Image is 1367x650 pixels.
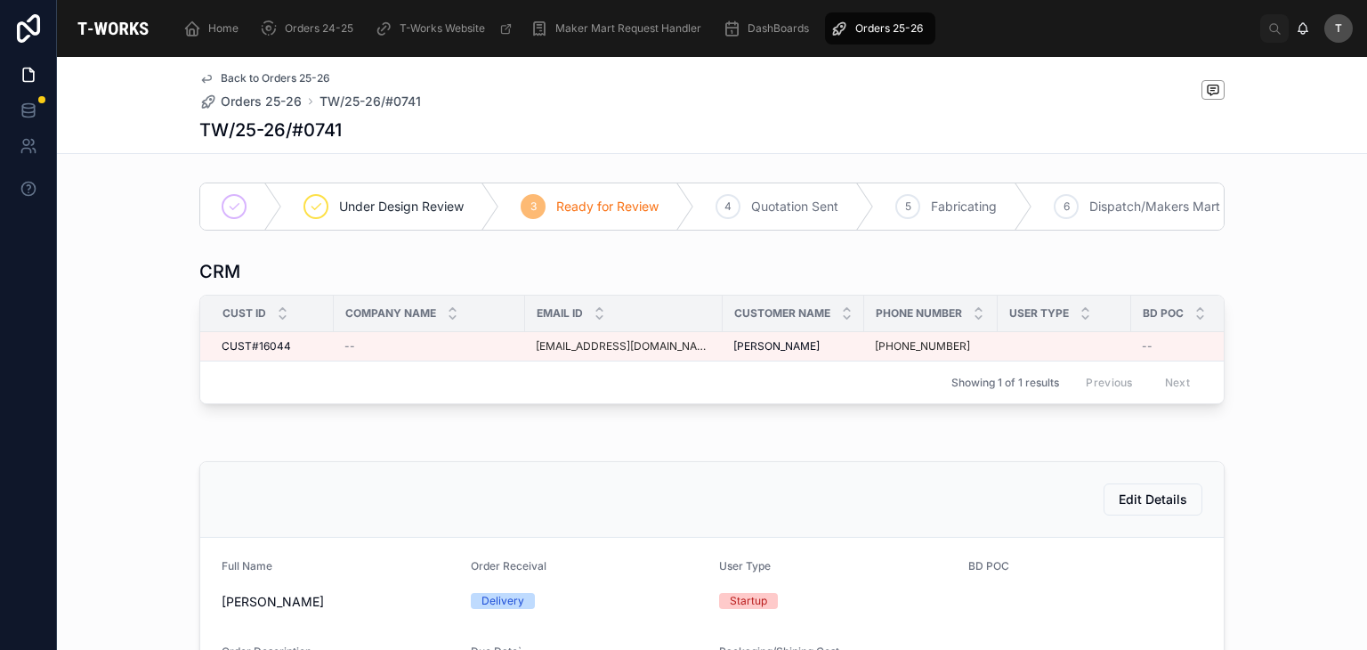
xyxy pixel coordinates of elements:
span: BD POC [1143,306,1184,321]
a: Orders 25-26 [199,93,302,110]
span: Back to Orders 25-26 [221,71,330,85]
span: Edit Details [1119,491,1187,508]
a: Back to Orders 25-26 [199,71,330,85]
span: Ready for Review [556,198,659,215]
span: 4 [724,199,732,214]
div: Startup [730,593,767,609]
a: [EMAIL_ADDRESS][DOMAIN_NAME] [536,339,712,353]
span: T [1335,21,1342,36]
span: [PERSON_NAME] [222,593,457,611]
img: App logo [71,14,155,43]
a: DashBoards [717,12,821,45]
button: Edit Details [1104,483,1202,516]
span: Email ID [537,306,583,321]
span: CUST#16044 [222,339,291,353]
span: BD POC [968,559,1009,573]
span: Customer Name [734,306,830,321]
span: Fabricating [931,198,997,215]
span: Showing 1 of 1 results [951,376,1059,390]
h1: TW/25-26/#0741 [199,118,342,142]
span: User Type [1009,306,1069,321]
span: 5 [905,199,911,214]
span: Quotation Sent [751,198,838,215]
span: DashBoards [748,21,809,36]
a: [PHONE_NUMBER] [875,339,970,353]
a: Maker Mart Request Handler [525,12,714,45]
span: Company Name [345,306,436,321]
span: T-Works Website [400,21,485,36]
a: TW/25-26/#0741 [320,93,421,110]
span: Orders 25-26 [855,21,923,36]
span: Cust ID [222,306,266,321]
span: Order Receival [471,559,546,573]
span: User Type [719,559,771,573]
span: 6 [1064,199,1070,214]
span: [PERSON_NAME] [733,339,820,353]
span: Under Design Review [339,198,464,215]
span: Phone Number [876,306,962,321]
span: Home [208,21,239,36]
a: T-Works Website [369,12,522,45]
a: Orders 24-25 [255,12,366,45]
span: 3 [530,199,537,214]
div: Delivery [481,593,524,609]
div: scrollable content [169,9,1260,48]
h1: CRM [199,259,240,284]
a: Orders 25-26 [825,12,935,45]
a: Home [178,12,251,45]
span: -- [344,339,355,353]
span: -- [1142,339,1153,353]
span: Full Name [222,559,272,573]
span: Dispatch/Makers Mart [1089,198,1220,215]
span: Maker Mart Request Handler [555,21,701,36]
span: Orders 24-25 [285,21,353,36]
span: Orders 25-26 [221,93,302,110]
